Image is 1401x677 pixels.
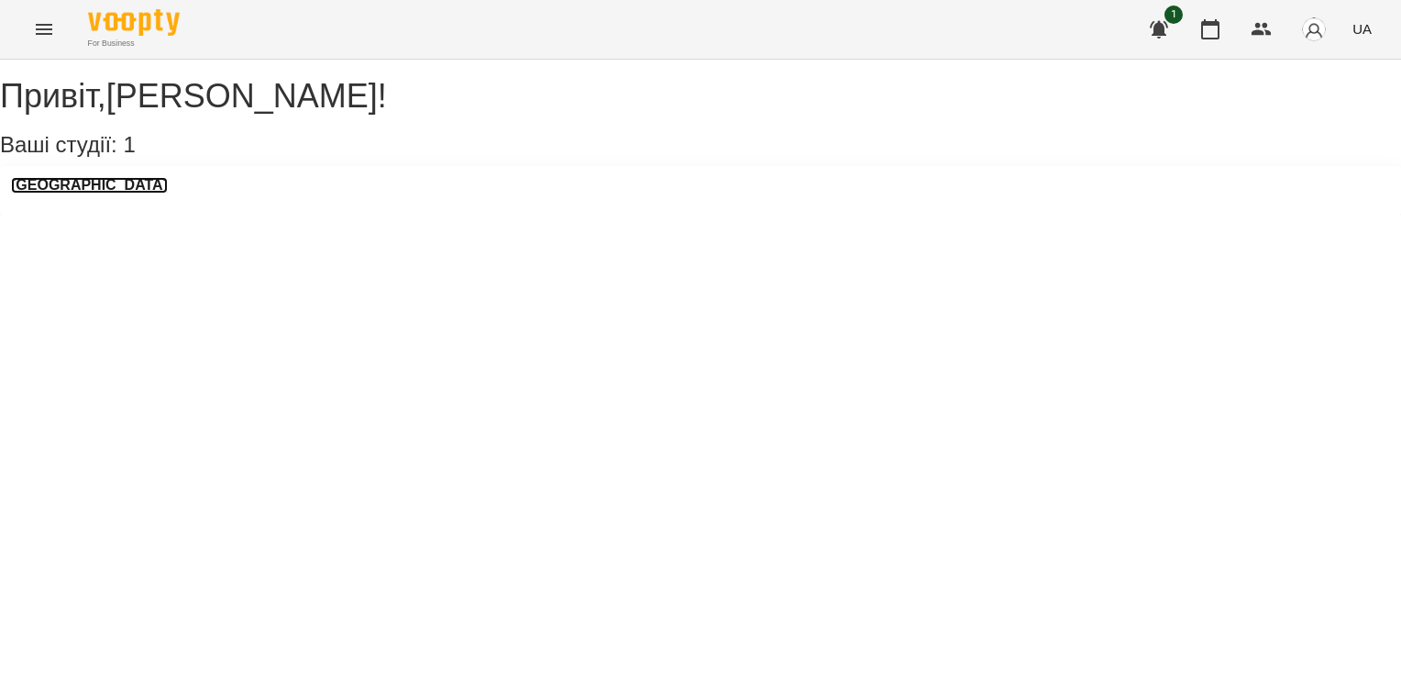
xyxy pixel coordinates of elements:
[1164,6,1183,24] span: 1
[1301,17,1327,42] img: avatar_s.png
[22,7,66,51] button: Menu
[88,38,180,50] span: For Business
[11,177,168,194] a: [GEOGRAPHIC_DATA]
[1345,12,1379,46] button: UA
[88,9,180,36] img: Voopty Logo
[123,132,135,157] span: 1
[1352,19,1372,39] span: UA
